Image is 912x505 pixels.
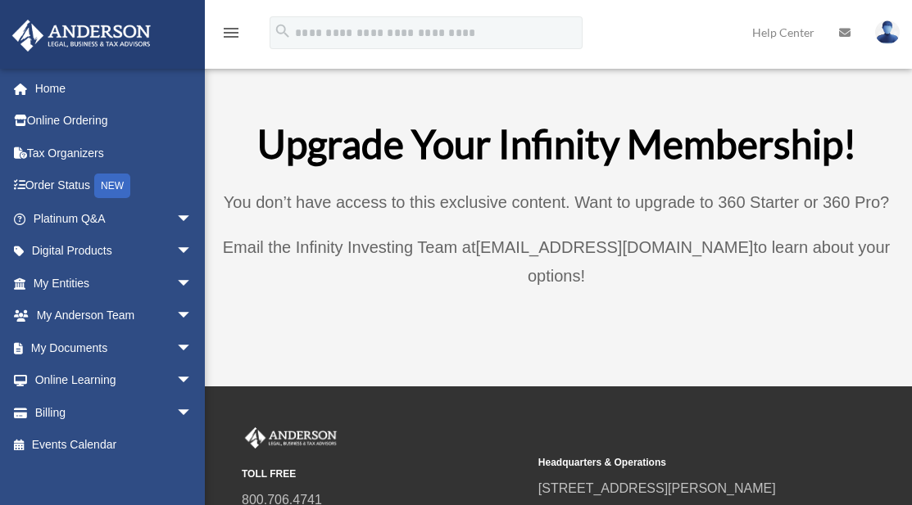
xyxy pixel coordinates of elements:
[221,233,892,291] p: Email the Infinity Investing Team at [EMAIL_ADDRESS][DOMAIN_NAME] to learn about your options!
[11,429,217,462] a: Events Calendar
[94,174,130,198] div: NEW
[11,267,217,300] a: My Entitiesarrow_drop_down
[176,331,209,365] span: arrow_drop_down
[176,300,209,333] span: arrow_drop_down
[538,454,824,471] small: Headquarters & Operations
[11,72,217,105] a: Home
[11,137,217,169] a: Tax Organizers
[11,202,217,235] a: Platinum Q&Aarrow_drop_down
[242,466,527,483] small: TOLL FREE
[257,120,856,167] strong: Upgrade Your Infinity Membership!
[176,396,209,430] span: arrow_drop_down
[7,20,156,52] img: Anderson Advisors Platinum Portal
[11,169,217,203] a: Order StatusNEW
[176,202,209,236] span: arrow_drop_down
[11,364,217,397] a: Online Learningarrow_drop_down
[11,235,217,268] a: Digital Productsarrow_drop_down
[11,396,217,429] a: Billingarrow_drop_down
[538,481,776,495] a: [STREET_ADDRESS][PERSON_NAME]
[221,23,241,43] i: menu
[11,331,217,364] a: My Documentsarrow_drop_down
[221,29,241,43] a: menu
[242,427,340,449] img: Anderson Advisors Platinum Portal
[176,235,209,268] span: arrow_drop_down
[11,300,217,332] a: My Anderson Teamarrow_drop_down
[11,105,217,138] a: Online Ordering
[875,20,900,44] img: User Pic
[176,364,209,398] span: arrow_drop_down
[274,22,292,40] i: search
[176,267,209,300] span: arrow_drop_down
[221,188,892,233] p: You don’t have access to this exclusive content. Want to upgrade to 360 Starter or 360 Pro?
